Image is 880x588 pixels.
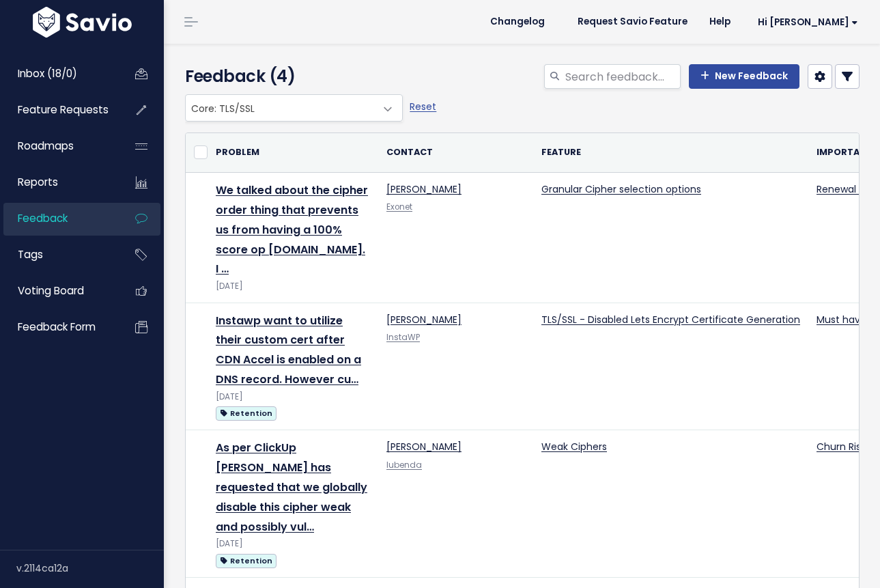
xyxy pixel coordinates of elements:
[541,313,800,326] a: TLS/SSL - Disabled Lets Encrypt Certificate Generation
[541,182,701,196] a: Granular Cipher selection options
[3,94,113,126] a: Feature Requests
[758,17,858,27] span: Hi [PERSON_NAME]
[3,58,113,89] a: Inbox (18/0)
[386,182,462,196] a: [PERSON_NAME]
[689,64,799,89] a: New Feedback
[386,440,462,453] a: [PERSON_NAME]
[3,167,113,198] a: Reports
[386,460,422,471] a: Iubenda
[216,406,276,421] span: Retention
[216,404,276,421] a: Retention
[216,537,370,551] div: [DATE]
[185,64,397,89] h4: Feedback (4)
[216,279,370,294] div: [DATE]
[185,94,403,122] span: Core: TLS/SSL
[18,102,109,117] span: Feature Requests
[216,390,370,404] div: [DATE]
[16,550,164,586] div: v.2114ca12a
[216,182,368,277] a: We talked about the cipher order thing that prevents us from having a 100% score op [DOMAIN_NAME]...
[533,133,808,173] th: Feature
[3,203,113,234] a: Feedback
[18,175,58,189] span: Reports
[18,283,84,298] span: Voting Board
[386,332,420,343] a: InstaWP
[541,440,607,453] a: Weak Ciphers
[18,320,96,334] span: Feedback form
[216,554,276,568] span: Retention
[490,17,545,27] span: Changelog
[18,247,43,262] span: Tags
[564,64,681,89] input: Search feedback...
[3,275,113,307] a: Voting Board
[3,311,113,343] a: Feedback form
[410,100,436,113] a: Reset
[3,130,113,162] a: Roadmaps
[386,201,412,212] a: Exonet
[3,239,113,270] a: Tags
[186,95,375,121] span: Core: TLS/SSL
[29,7,135,38] img: logo-white.9d6f32f41409.svg
[18,211,68,225] span: Feedback
[386,313,462,326] a: [PERSON_NAME]
[698,12,741,32] a: Help
[216,552,276,569] a: Retention
[817,313,866,326] a: Must have
[208,133,378,173] th: Problem
[567,12,698,32] a: Request Savio Feature
[817,440,866,453] a: Churn Risk
[216,313,361,387] a: Instawp want to utilize their custom cert after CDN Accel is enabled on a DNS record. However cu…
[741,12,869,33] a: Hi [PERSON_NAME]
[378,133,533,173] th: Contact
[18,139,74,153] span: Roadmaps
[216,440,367,534] a: As per ClickUp [PERSON_NAME] has requested that we globally disable this cipher weak and possibly...
[18,66,77,81] span: Inbox (18/0)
